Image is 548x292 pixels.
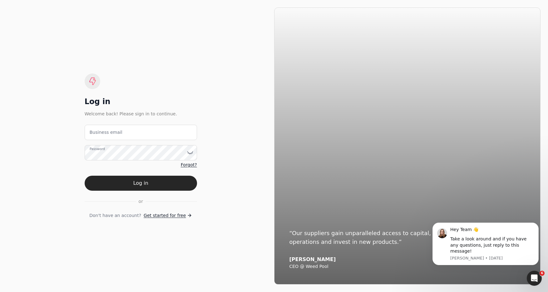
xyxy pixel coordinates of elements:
[289,256,526,263] div: [PERSON_NAME]
[289,264,526,269] div: CEO @ Weed Pool
[85,97,197,107] div: Log in
[139,198,143,205] span: or
[89,212,141,219] span: Don't have an account?
[540,271,545,276] span: 6
[423,219,548,275] iframe: Intercom notifications message
[144,212,186,219] span: Get started for free
[289,229,526,246] div: “Our suppliers gain unparalleled access to capital, enabling them to scale operations and invest ...
[85,110,197,117] div: Welcome back! Please sign in to continue.
[90,129,122,136] label: Business email
[144,212,192,219] a: Get started for free
[527,271,542,286] iframe: Intercom live chat
[85,176,197,191] button: Log in
[90,146,105,151] label: Password
[181,162,197,168] a: Forgot?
